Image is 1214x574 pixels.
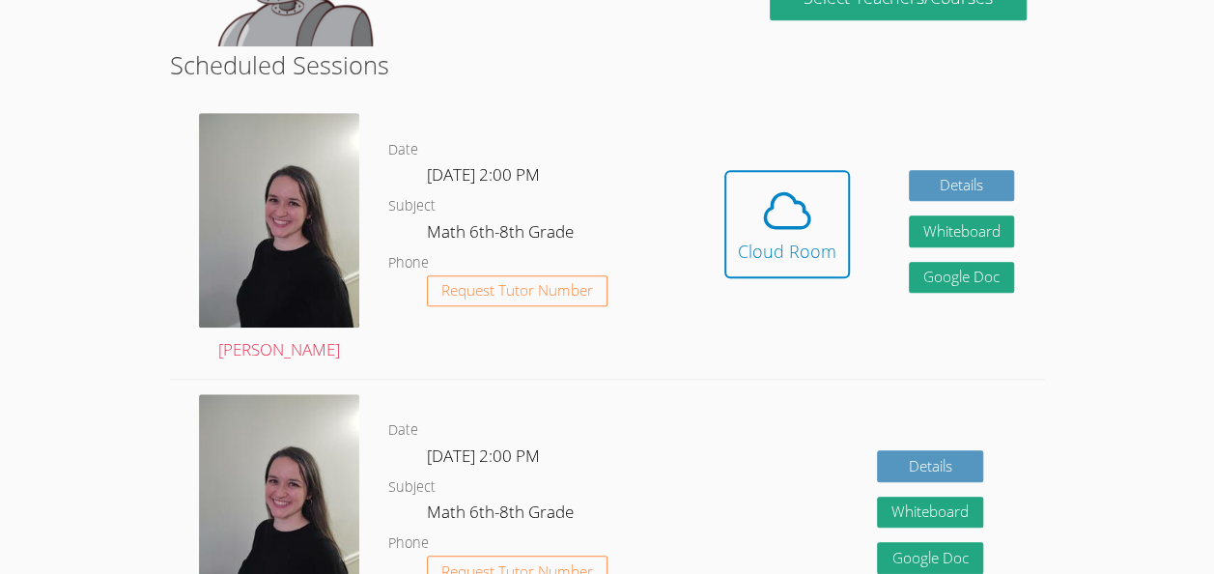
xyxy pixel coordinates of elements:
[909,215,1015,247] button: Whiteboard
[388,251,429,275] dt: Phone
[427,275,607,307] button: Request Tutor Number
[909,262,1015,294] a: Google Doc
[909,170,1015,202] a: Details
[877,497,983,529] button: Whiteboard
[388,138,418,162] dt: Date
[427,499,578,531] dd: Math 6th-8th Grade
[388,475,436,500] dt: Subject
[738,238,836,265] div: Cloud Room
[388,194,436,218] dt: Subject
[877,450,983,482] a: Details
[427,445,540,467] span: [DATE] 2:00 PM
[441,283,593,298] span: Request Tutor Number
[427,163,540,186] span: [DATE] 2:00 PM
[388,531,429,556] dt: Phone
[724,170,850,278] button: Cloud Room
[427,218,578,251] dd: Math 6th-8th Grade
[877,542,983,574] a: Google Doc
[199,113,359,363] a: [PERSON_NAME]
[388,418,418,443] dt: Date
[170,46,1044,83] h2: Scheduled Sessions
[199,113,359,328] img: avatar.png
